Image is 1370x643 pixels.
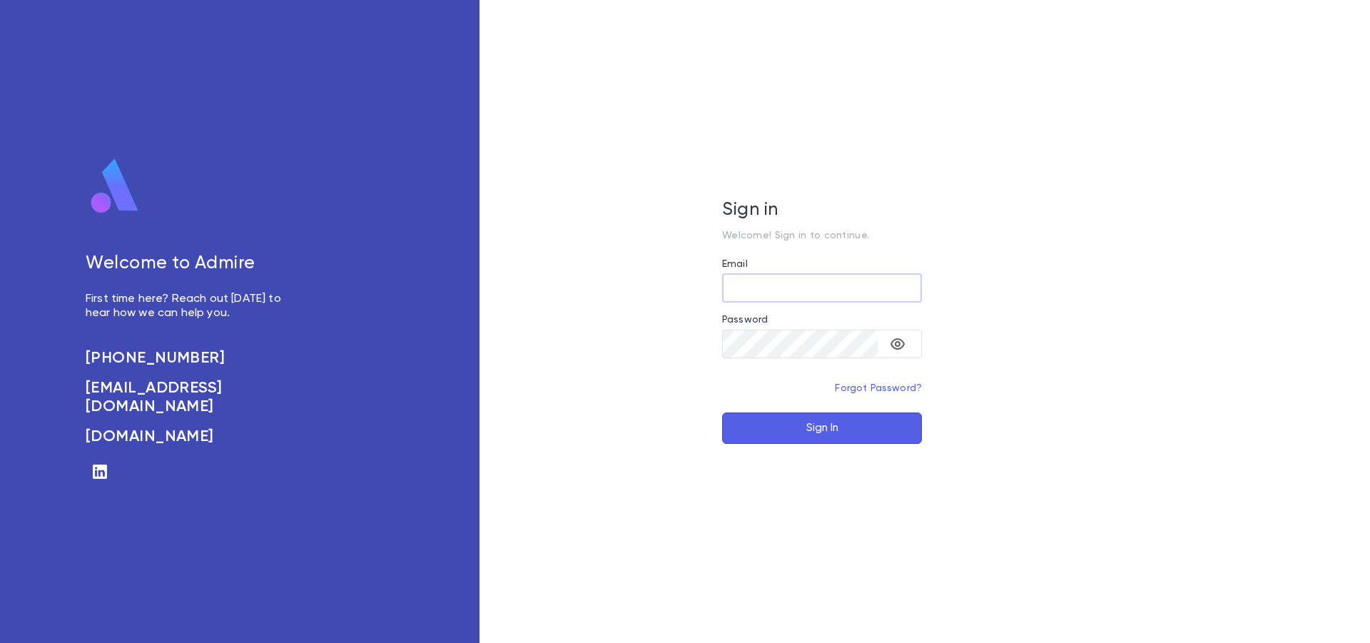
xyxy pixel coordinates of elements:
h5: Sign in [722,200,922,221]
button: Sign In [722,412,922,444]
p: First time here? Reach out [DATE] to hear how we can help you. [86,292,297,320]
a: [EMAIL_ADDRESS][DOMAIN_NAME] [86,379,297,416]
button: toggle password visibility [883,330,912,358]
a: [PHONE_NUMBER] [86,349,297,368]
label: Password [722,314,768,325]
a: Forgot Password? [835,383,922,393]
p: Welcome! Sign in to continue. [722,230,922,241]
img: logo [86,158,144,215]
h5: Welcome to Admire [86,253,297,275]
a: [DOMAIN_NAME] [86,427,297,446]
label: Email [722,258,748,270]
